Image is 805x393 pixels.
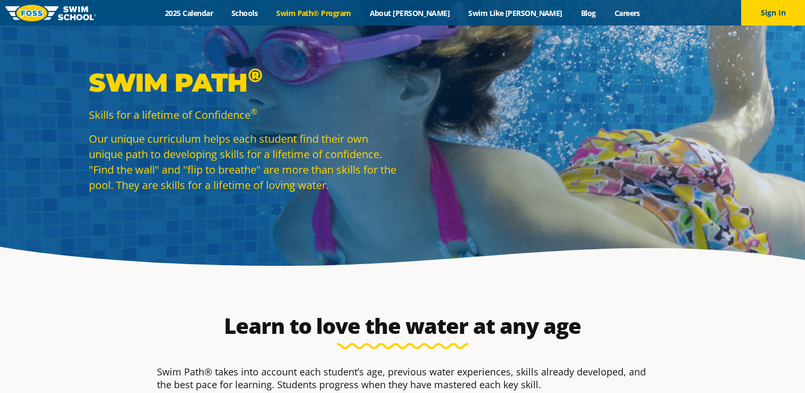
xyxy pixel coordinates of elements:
p: Swim Path® takes into account each student’s age, previous water experiences, skills already deve... [157,365,649,391]
a: Blog [571,8,605,18]
sup: ® [251,106,257,117]
a: Schools [222,8,267,18]
a: About [PERSON_NAME] [360,8,459,18]
a: Swim Path® Program [267,8,360,18]
a: Careers [605,8,649,18]
p: Our unique curriculum helps each student find their own unique path to developing skills for a li... [89,131,397,193]
a: 2025 Calendar [156,8,222,18]
p: Swim Path [89,67,397,99]
h2: Learn to love the water at any age [152,313,654,339]
sup: ® [248,63,262,87]
a: Swim Like [PERSON_NAME] [459,8,572,18]
img: FOSS Swim School Logo [5,5,96,21]
p: Skills for a lifetime of Confidence [89,107,397,122]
